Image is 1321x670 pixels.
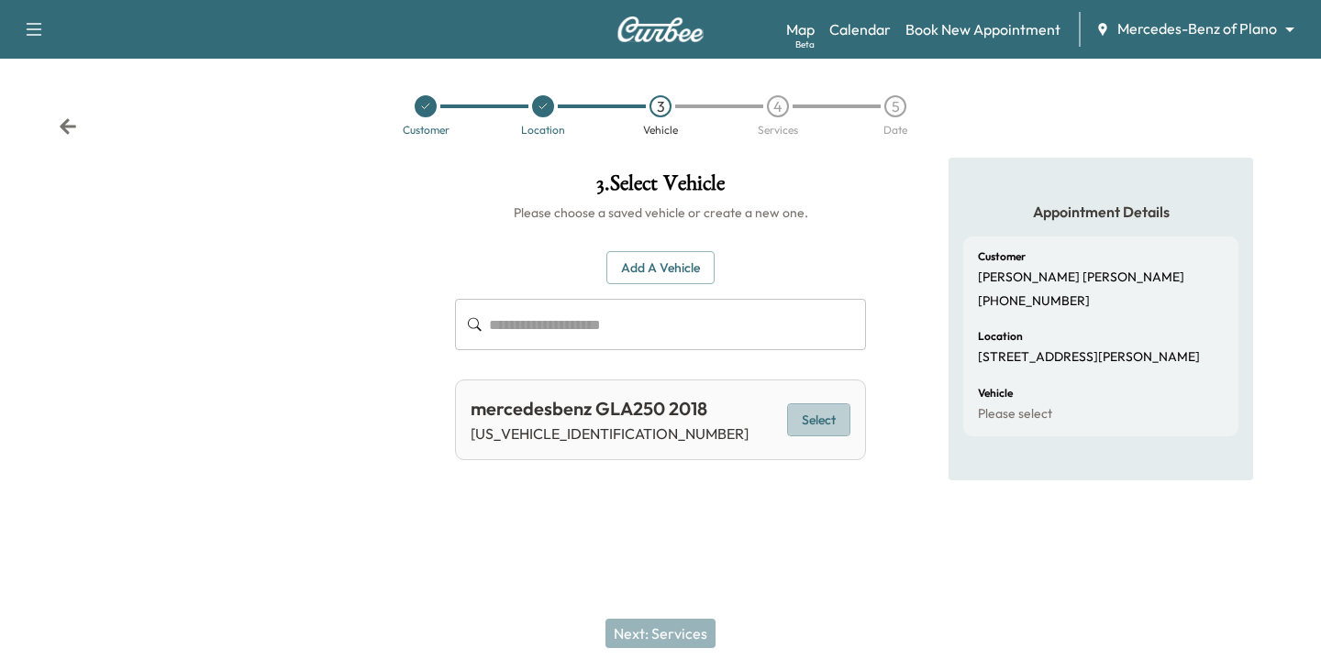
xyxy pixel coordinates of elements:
[905,18,1060,40] a: Book New Appointment
[795,38,815,51] div: Beta
[758,125,798,136] div: Services
[884,95,906,117] div: 5
[978,349,1200,366] p: [STREET_ADDRESS][PERSON_NAME]
[767,95,789,117] div: 4
[883,125,907,136] div: Date
[455,172,866,203] h1: 3 . Select Vehicle
[978,293,1090,310] p: [PHONE_NUMBER]
[786,18,815,40] a: MapBeta
[471,395,749,423] div: mercedesbenz GLA250 2018
[829,18,891,40] a: Calendar
[1117,18,1277,39] span: Mercedes-Benz of Plano
[649,95,672,117] div: 3
[963,202,1238,222] h5: Appointment Details
[978,406,1052,423] p: Please select
[521,125,565,136] div: Location
[978,251,1026,262] h6: Customer
[403,125,450,136] div: Customer
[471,423,749,445] p: [US_VEHICLE_IDENTIFICATION_NUMBER]
[455,203,866,222] h6: Please choose a saved vehicle or create a new one.
[978,269,1184,286] p: [PERSON_NAME] [PERSON_NAME]
[787,403,850,437] button: Select
[606,251,715,285] button: Add a Vehicle
[59,117,77,136] div: Back
[643,125,678,136] div: Vehicle
[978,331,1023,342] h6: Location
[616,16,705,42] img: Curbee Logo
[978,388,1013,399] h6: Vehicle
